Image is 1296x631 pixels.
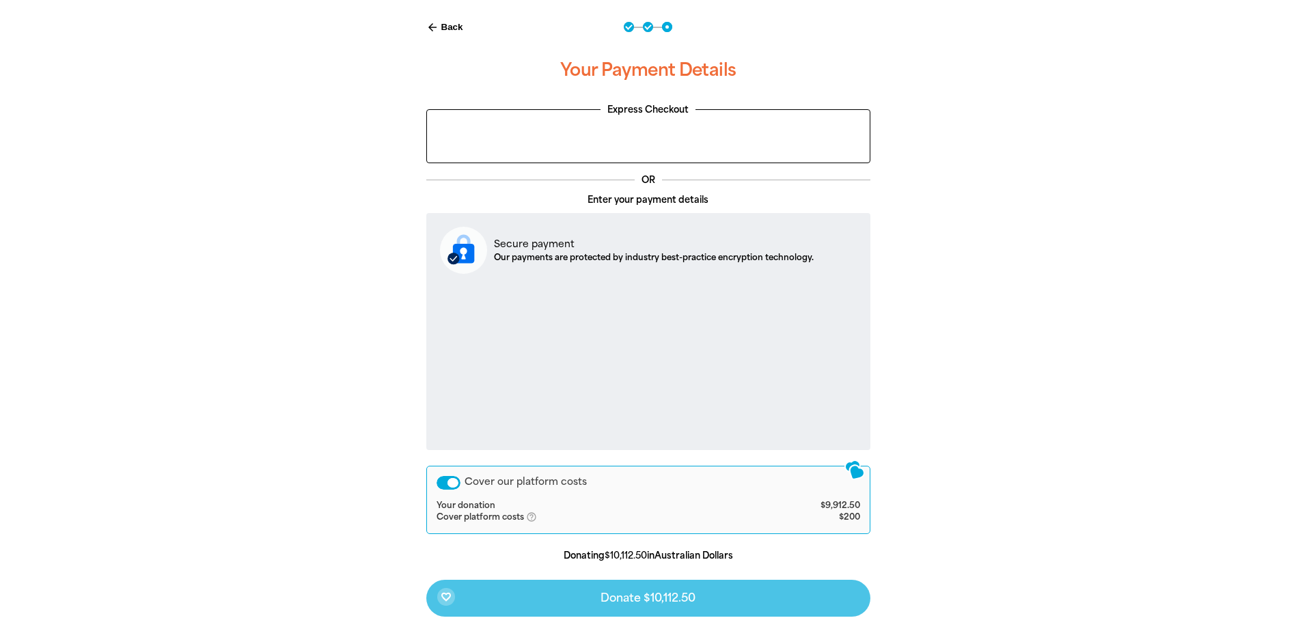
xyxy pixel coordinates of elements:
i: arrow_back [426,21,439,33]
iframe: Secure payment input frame [437,285,859,438]
button: Back [421,16,469,39]
p: Donating in Australian Dollars [426,549,870,563]
h3: Your Payment Details [426,48,870,92]
button: Navigate to step 2 of 3 to enter your details [643,22,653,32]
button: Navigate to step 1 of 3 to enter your donation amount [624,22,634,32]
button: Cover our platform costs [437,476,460,490]
td: $200 [741,511,860,524]
iframe: PayPal-paypal [434,117,863,154]
button: Navigate to step 3 of 3 to enter your payment details [662,22,672,32]
p: OR [635,173,662,187]
p: Our payments are protected by industry best-practice encryption technology. [494,251,814,264]
b: $10,112.50 [605,550,647,561]
legend: Express Checkout [601,103,695,117]
td: Cover platform costs [437,511,741,524]
p: Secure payment [494,237,814,251]
p: Enter your payment details [426,193,870,207]
i: help_outlined [526,511,548,522]
td: Your donation [437,501,741,511]
td: $9,912.50 [741,501,860,511]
